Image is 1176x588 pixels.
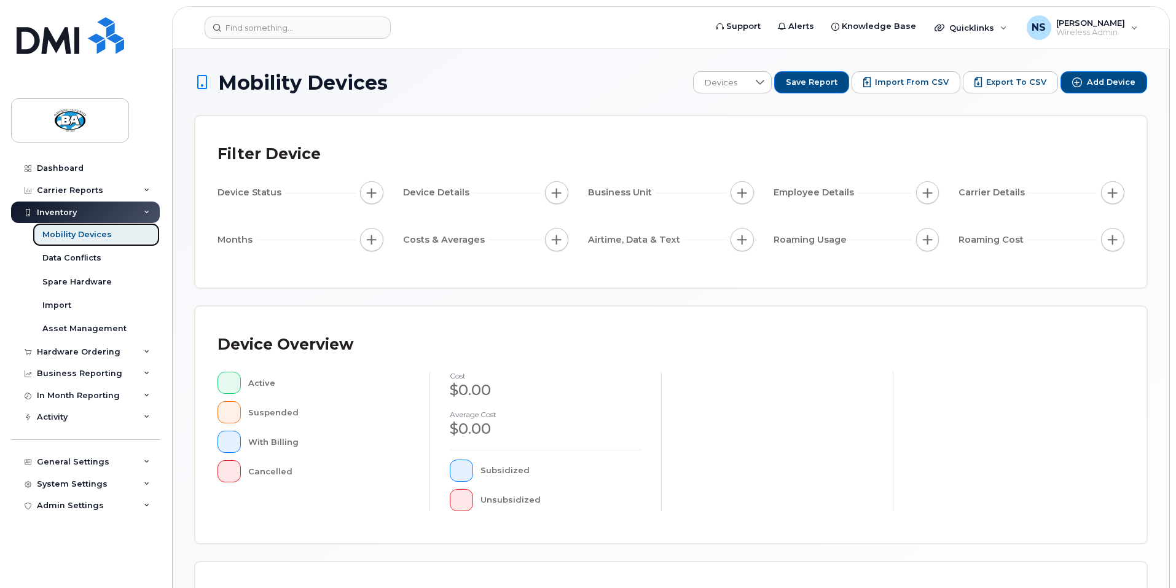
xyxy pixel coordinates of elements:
[852,71,960,93] button: Import from CSV
[588,233,684,246] span: Airtime, Data & Text
[218,233,256,246] span: Months
[1087,77,1135,88] span: Add Device
[450,410,641,418] h4: Average cost
[480,460,642,482] div: Subsidized
[774,71,849,93] button: Save Report
[963,71,1058,93] button: Export to CSV
[450,380,641,401] div: $0.00
[248,431,410,453] div: With Billing
[218,72,388,93] span: Mobility Devices
[218,138,321,170] div: Filter Device
[248,460,410,482] div: Cancelled
[403,186,473,199] span: Device Details
[480,489,642,511] div: Unsubsidized
[958,186,1029,199] span: Carrier Details
[875,77,949,88] span: Import from CSV
[450,418,641,439] div: $0.00
[1060,71,1147,93] button: Add Device
[403,233,488,246] span: Costs & Averages
[450,372,641,380] h4: cost
[588,186,656,199] span: Business Unit
[786,77,837,88] span: Save Report
[774,233,850,246] span: Roaming Usage
[218,186,285,199] span: Device Status
[248,372,410,394] div: Active
[986,77,1046,88] span: Export to CSV
[958,233,1027,246] span: Roaming Cost
[218,329,353,361] div: Device Overview
[694,72,748,94] span: Devices
[774,186,858,199] span: Employee Details
[248,401,410,423] div: Suspended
